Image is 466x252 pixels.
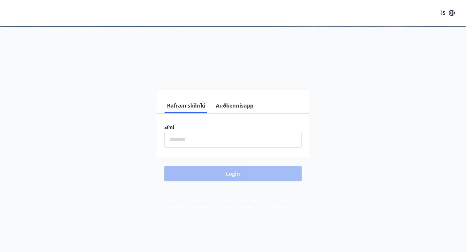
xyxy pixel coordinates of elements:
label: Sími [164,124,302,131]
span: Með því að skrá þig inn samþykkir þú að upplýsingar um þig séu meðhöndlaðar í samræmi við Félag i... [145,197,321,210]
a: Persónuverndarstefna [195,203,243,210]
h1: Félagavefur, Félag iðn- og tæknigreina [8,39,458,63]
span: Vinsamlegast skráðu þig inn með rafrænum skilríkjum eða Auðkennisappi. [131,69,335,77]
button: ÍS [438,7,458,19]
button: Rafræn skilríki [164,98,208,113]
button: Auðkennisapp [213,98,256,113]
